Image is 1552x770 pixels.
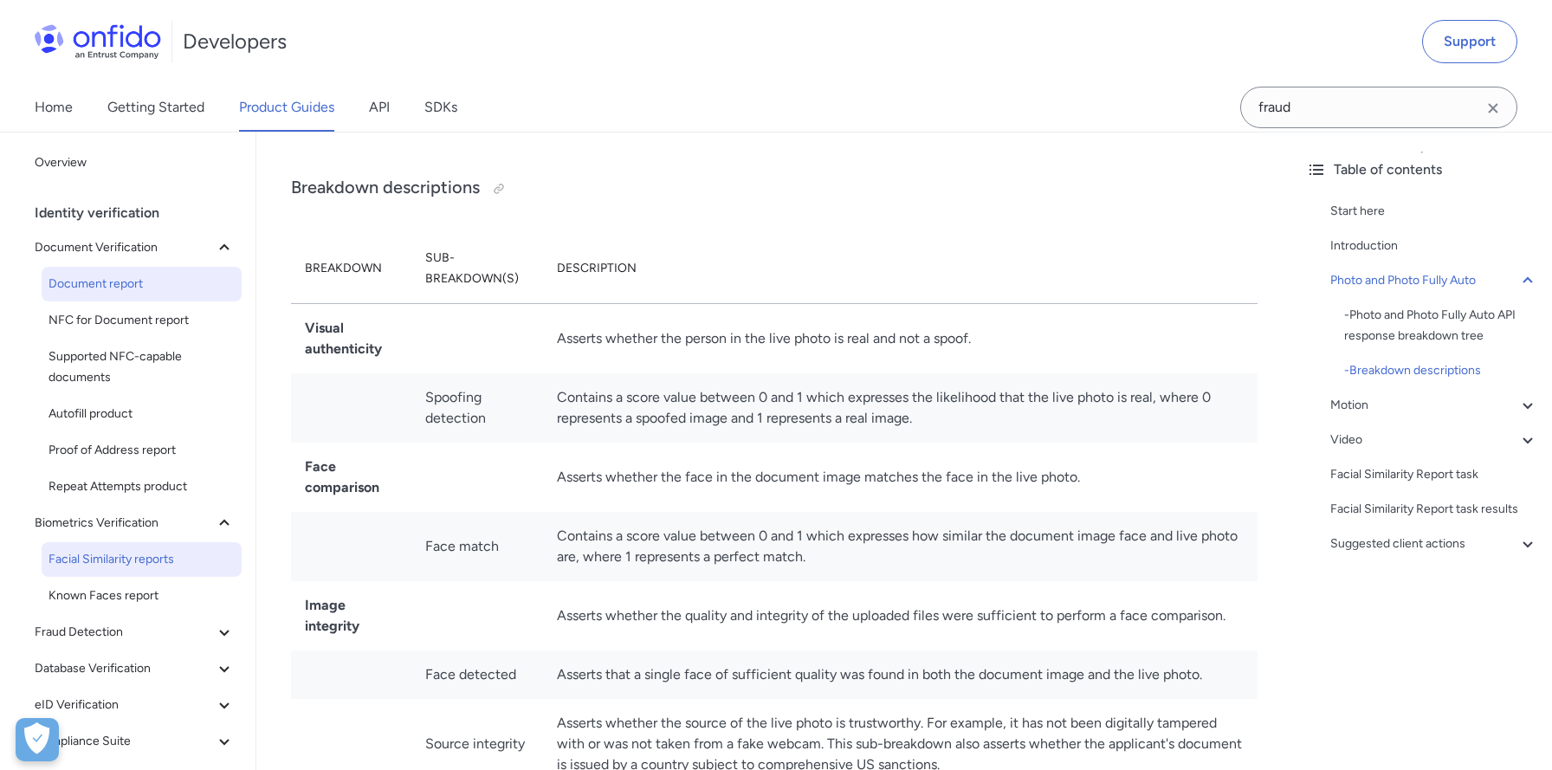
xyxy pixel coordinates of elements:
span: Database Verification [35,658,214,679]
a: API [369,83,390,132]
span: Biometrics Verification [35,513,214,534]
td: Contains a score value between 0 and 1 which expresses how similar the document image face and li... [543,512,1258,581]
strong: Image integrity [305,597,359,634]
strong: Face comparison [305,458,379,495]
a: SDKs [424,83,457,132]
td: Asserts whether the face in the document image matches the face in the live photo. [543,443,1258,512]
button: eID Verification [28,688,242,722]
span: NFC for Document report [48,310,235,331]
button: Open Preferences [16,718,59,761]
div: Cookie Preferences [16,718,59,761]
strong: Visual authenticity [305,320,382,357]
a: Support [1422,20,1517,63]
a: -Breakdown descriptions [1344,360,1538,381]
div: - Breakdown descriptions [1344,360,1538,381]
td: Asserts that a single face of sufficient quality was found in both the document image and the liv... [543,650,1258,699]
div: Table of contents [1306,159,1538,180]
h3: Breakdown descriptions [291,175,1258,203]
span: Fraud Detection [35,622,214,643]
a: Introduction [1330,236,1538,256]
svg: Clear search field button [1483,98,1503,119]
span: Supported NFC-capable documents [48,346,235,388]
a: Proof of Address report [42,433,242,468]
a: Getting Started [107,83,204,132]
td: Asserts whether the person in the live photo is real and not a spoof. [543,304,1258,374]
td: Asserts whether the quality and integrity of the uploaded files were sufficient to perform a face... [543,581,1258,650]
td: Contains a score value between 0 and 1 which expresses the likelihood that the live photo is real... [543,373,1258,443]
button: Compliance Suite [28,724,242,759]
span: Compliance Suite [35,731,214,752]
button: Biometrics Verification [28,506,242,540]
a: Photo and Photo Fully Auto [1330,270,1538,291]
th: Description [543,234,1258,304]
a: Product Guides [239,83,334,132]
div: Identity verification [35,196,249,230]
span: Document Verification [35,237,214,258]
a: Home [35,83,73,132]
input: Onfido search input field [1240,87,1517,128]
td: Face detected [411,650,543,699]
th: Breakdown [291,234,411,304]
a: Facial Similarity Report task results [1330,499,1538,520]
span: Facial Similarity reports [48,549,235,570]
span: Known Faces report [48,586,235,606]
span: Autofill product [48,404,235,424]
a: Video [1330,430,1538,450]
a: -Photo and Photo Fully Auto API response breakdown tree [1344,305,1538,346]
span: Repeat Attempts product [48,476,235,497]
a: Known Faces report [42,579,242,613]
a: Supported NFC-capable documents [42,340,242,395]
button: Fraud Detection [28,615,242,650]
span: eID Verification [35,695,214,715]
a: Facial Similarity reports [42,542,242,577]
a: Overview [28,146,242,180]
a: Autofill product [42,397,242,431]
a: Start here [1330,201,1538,222]
span: Proof of Address report [48,440,235,461]
h1: Developers [183,28,287,55]
a: NFC for Document report [42,303,242,338]
th: Sub-breakdown(s) [411,234,543,304]
td: Face match [411,512,543,581]
a: Repeat Attempts product [42,469,242,504]
span: Overview [35,152,235,173]
img: Onfido Logo [35,24,161,59]
a: Suggested client actions [1330,534,1538,554]
td: Spoofing detection [411,373,543,443]
a: Motion [1330,395,1538,416]
a: Document report [42,267,242,301]
div: - Photo and Photo Fully Auto API response breakdown tree [1344,305,1538,346]
button: Document Verification [28,230,242,265]
button: Database Verification [28,651,242,686]
span: Document report [48,274,235,294]
a: Facial Similarity Report task [1330,464,1538,485]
